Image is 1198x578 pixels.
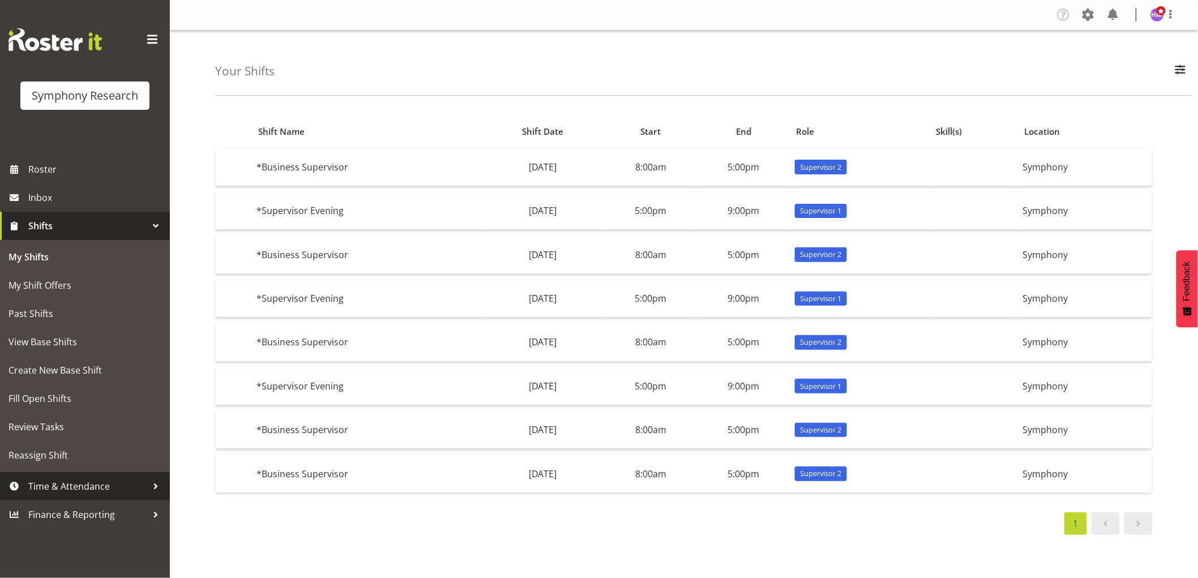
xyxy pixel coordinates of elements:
td: *Business Supervisor [252,411,481,449]
span: Reassign Shift [8,447,161,464]
span: Location [1025,125,1060,138]
td: *Supervisor Evening [252,192,481,230]
td: Symphony [1018,280,1152,318]
span: Shift Name [258,125,305,138]
td: 8:00am [605,455,698,492]
button: Filter Employees [1169,59,1192,84]
td: 5:00pm [698,323,790,361]
a: Past Shifts [3,299,167,328]
span: Supervisor 2 [800,337,841,348]
td: 5:00pm [605,367,698,405]
td: Symphony [1018,411,1152,449]
td: *Business Supervisor [252,455,481,492]
td: [DATE] [481,236,605,273]
td: *Business Supervisor [252,323,481,361]
img: hitesh-makan1261.jpg [1150,8,1164,22]
span: Role [797,125,815,138]
span: Create New Base Shift [8,362,161,379]
td: Symphony [1018,455,1152,492]
td: 9:00pm [698,192,790,230]
td: [DATE] [481,192,605,230]
span: Feedback [1182,262,1192,301]
span: Time & Attendance [28,478,147,495]
span: View Base Shifts [8,333,161,350]
span: Past Shifts [8,305,161,322]
span: End [736,125,751,138]
td: 5:00pm [698,411,790,449]
span: Finance & Reporting [28,506,147,523]
td: Symphony [1018,192,1152,230]
td: 5:00pm [698,236,790,273]
img: Rosterit website logo [8,28,102,51]
span: Supervisor 2 [800,162,841,173]
a: Create New Base Shift [3,356,167,384]
span: Supervisor 1 [800,293,841,304]
span: Shifts [28,217,147,234]
span: My Shift Offers [8,277,161,294]
a: Review Tasks [3,413,167,441]
td: 9:00pm [698,367,790,405]
a: My Shift Offers [3,271,167,299]
a: Fill Open Shifts [3,384,167,413]
a: My Shifts [3,243,167,271]
span: Supervisor 2 [800,468,841,479]
td: [DATE] [481,455,605,492]
span: Shift Date [522,125,563,138]
td: 8:00am [605,323,698,361]
td: 5:00pm [605,192,698,230]
span: Roster [28,161,164,178]
td: 5:00pm [605,280,698,318]
span: Skill(s) [936,125,962,138]
td: Symphony [1018,323,1152,361]
td: [DATE] [481,148,605,186]
span: Fill Open Shifts [8,390,161,407]
td: Symphony [1018,236,1152,273]
a: View Base Shifts [3,328,167,356]
span: Start [641,125,661,138]
span: Inbox [28,189,164,206]
td: *Business Supervisor [252,236,481,273]
span: My Shifts [8,249,161,266]
td: *Business Supervisor [252,148,481,186]
td: [DATE] [481,280,605,318]
span: Review Tasks [8,418,161,435]
td: 9:00pm [698,280,790,318]
td: 8:00am [605,148,698,186]
div: Symphony Research [32,87,138,104]
td: *Supervisor Evening [252,280,481,318]
td: [DATE] [481,411,605,449]
span: Supervisor 2 [800,249,841,260]
td: 8:00am [605,236,698,273]
td: [DATE] [481,323,605,361]
span: Supervisor 1 [800,205,841,216]
td: 5:00pm [698,455,790,492]
td: Symphony [1018,367,1152,405]
td: [DATE] [481,367,605,405]
button: Feedback - Show survey [1176,250,1198,327]
td: Symphony [1018,148,1152,186]
a: Reassign Shift [3,441,167,469]
td: 5:00pm [698,148,790,186]
h4: Your Shifts [215,65,275,78]
span: Supervisor 2 [800,425,841,435]
td: 8:00am [605,411,698,449]
span: Supervisor 1 [800,381,841,392]
td: *Supervisor Evening [252,367,481,405]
